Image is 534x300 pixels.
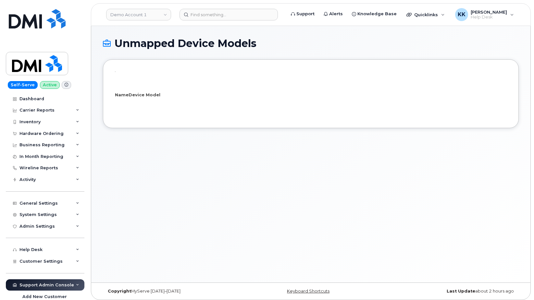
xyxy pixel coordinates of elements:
[287,289,329,294] a: Keyboard Shortcuts
[129,92,160,98] th: Device Model
[103,38,519,49] h1: Unmapped Device Models
[447,289,475,294] strong: Last Update
[380,289,519,294] div: about 2 hours ago
[108,289,131,294] strong: Copyright
[103,289,242,294] div: MyServe [DATE]–[DATE]
[115,92,129,98] th: Name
